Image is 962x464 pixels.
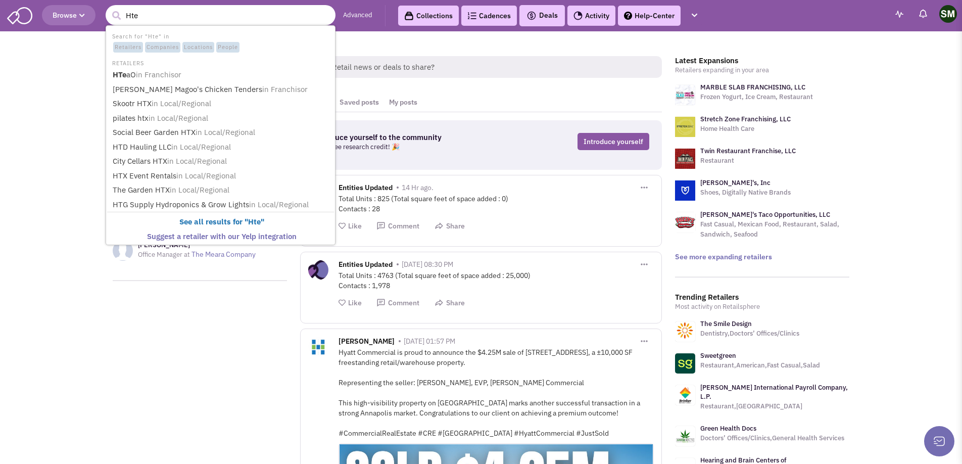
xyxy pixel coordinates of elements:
button: Comment [376,221,419,231]
span: in Local/Regional [170,185,229,195]
span: in Franchisor [262,84,308,94]
span: in Local/Regional [249,200,309,209]
p: Get a free research credit! 🎉 [313,142,504,152]
img: Safin Momin [939,5,957,23]
a: City Cellars HTXin Local/Regional [110,155,333,168]
span: People [216,42,239,53]
span: Office Manager at [138,250,190,259]
img: logo [675,149,695,169]
span: in Franchisor [136,70,181,79]
span: in Local/Regional [152,99,211,108]
a: Stretch Zone Franchising, LLC [700,115,791,123]
li: Search for "Hte" in [107,30,334,54]
span: Like [348,298,362,307]
span: in Local/Regional [176,171,236,180]
span: 14 Hr ago. [402,183,434,192]
b: HTe [113,70,126,79]
a: See all results for "Hte" [110,215,333,229]
img: logo [675,180,695,201]
p: Doctors’ Offices/Clinics,General Health Services [700,433,844,443]
a: HTeaOin Franchisor [110,68,333,82]
div: Total Units : 4763 (Total square feet of space added : 25,000) Contacts : 1,978 [339,270,654,291]
a: Introduce yourself [578,133,649,150]
span: Retail news or deals to share? [324,56,662,78]
a: Skootr HTXin Local/Regional [110,97,333,111]
img: Cadences_logo.png [467,12,476,19]
b: See all results for " " [179,217,264,226]
h3: Latest Expansions [675,56,849,65]
img: www.sweetgreen.com [675,353,695,374]
a: [PERSON_NAME] Magoo's Chicken Tendersin Franchisor [110,83,333,97]
div: Hyatt Commercial is proud to announce the $4.25M sale of [STREET_ADDRESS], a ±10,000 SF freestand... [339,347,654,438]
p: Fast Casual, Mexican Food, Restaurant, Salad, Sandwich, Seafood [700,219,849,240]
span: in Local/Regional [196,127,255,137]
a: Collections [398,6,459,26]
li: RETAILERS [107,57,334,68]
span: Browse [53,11,85,20]
a: Green Health Docs [700,424,756,433]
a: [PERSON_NAME] International Payroll Company, L.P. [700,383,848,401]
span: Deals [526,11,558,20]
a: The Meara Company​ [191,250,256,259]
p: Frozen Yogurt, Ice Cream, Restaurant [700,92,813,102]
a: Activity [567,6,615,26]
span: Entities Updated [339,260,393,271]
a: Help-Center [618,6,681,26]
img: Activity.png [573,11,583,20]
p: Restaurant,American,Fast Casual,Salad [700,360,820,370]
a: [PERSON_NAME]'s, Inc [700,178,771,187]
p: Home Health Care [700,124,791,134]
a: My posts [384,93,422,112]
a: The Garden HTXin Local/Regional [110,183,333,197]
button: Like [339,221,362,231]
button: Browse [42,5,95,25]
a: Social Beer Garden HTXin Local/Regional [110,126,333,140]
a: HTG Supply Hydroponics & Grow Lightsin Local/Regional [110,198,333,212]
button: Share [435,298,465,308]
button: Like [339,298,362,308]
button: Comment [376,298,419,308]
span: in Local/Regional [167,156,227,166]
img: icon-collection-lavender-black.svg [404,11,414,21]
span: in Local/Regional [149,113,208,123]
a: Advanced [343,11,372,20]
p: Restaurant,[GEOGRAPHIC_DATA] [700,401,849,411]
b: Suggest a retailer with our Yelp integration [147,231,297,241]
span: [PERSON_NAME] [339,337,395,348]
p: Shoes, Digitally Native Brands [700,188,791,198]
span: [DATE] 08:30 PM [402,260,453,269]
span: Like [348,221,362,230]
a: pilates htxin Local/Regional [110,112,333,125]
a: See more expanding retailers [675,252,772,261]
h3: Introduce yourself to the community [313,133,504,142]
img: NoImageAvailable1.jpg [113,241,133,261]
h3: Trending Retailers [675,293,849,302]
img: logo [675,117,695,137]
span: Retailers [113,42,143,53]
span: [DATE] 01:57 PM [404,337,455,346]
p: Restaurant [700,156,796,166]
div: Total Units : 825 (Total square feet of space added : 0) Contacts : 28 [339,194,654,214]
a: Twin Restaurant Franchise, LLC [700,147,796,155]
img: SmartAdmin [7,5,32,24]
a: [PERSON_NAME]'s Taco Opportunities, LLC [700,210,830,219]
img: logo [675,85,695,105]
img: logo [675,212,695,233]
b: Hte [248,217,261,226]
a: The Smile Design [700,319,752,328]
span: Companies [145,42,180,53]
input: Search [106,5,335,25]
button: Deals [523,9,561,22]
a: MARBLE SLAB FRANCHISING, LLC [700,83,805,91]
button: Share [435,221,465,231]
a: Saved posts [334,93,384,112]
p: Retailers expanding in your area [675,65,849,75]
a: HTX Event Rentalsin Local/Regional [110,169,333,183]
a: Suggest a retailer with our Yelp integration [110,230,333,244]
a: Cadences [461,6,517,26]
img: help.png [624,12,632,20]
span: Locations [182,42,214,53]
img: icon-deals.svg [526,10,537,22]
span: in Local/Regional [171,142,231,152]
